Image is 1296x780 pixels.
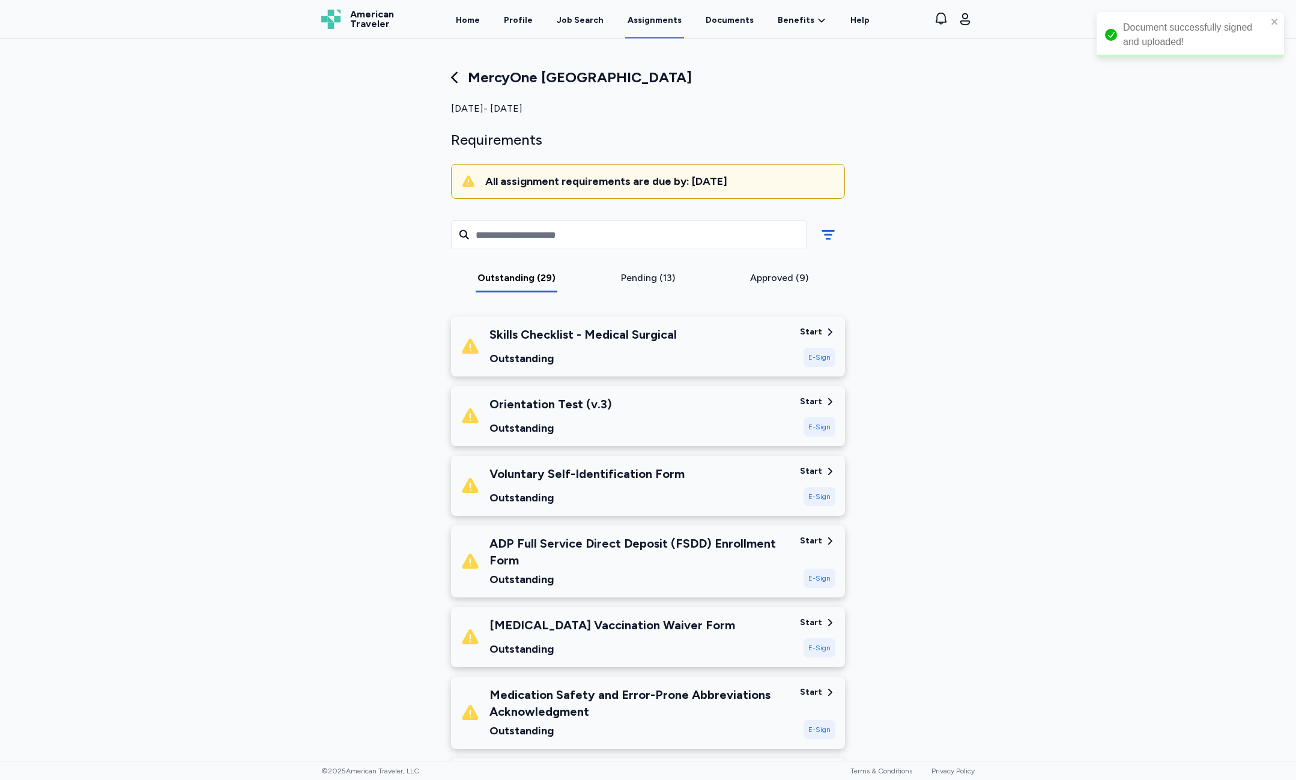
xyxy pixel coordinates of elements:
[804,487,835,506] div: E-Sign
[350,10,394,29] span: American Traveler
[489,535,790,569] div: ADP Full Service Direct Deposit (FSDD) Enrollment Form
[489,641,735,658] div: Outstanding
[804,720,835,739] div: E-Sign
[321,766,419,776] span: © 2025 American Traveler, LLC
[850,767,912,775] a: Terms & Conditions
[456,271,578,285] div: Outstanding (29)
[451,101,845,116] div: [DATE] - [DATE]
[1123,20,1267,49] div: Document successfully signed and uploaded!
[778,14,814,26] span: Benefits
[800,617,822,629] div: Start
[1271,17,1279,26] button: close
[451,130,845,150] div: Requirements
[800,396,822,408] div: Start
[931,767,975,775] a: Privacy Policy
[489,465,685,482] div: Voluntary Self-Identification Form
[800,535,822,547] div: Start
[321,10,341,29] img: Logo
[489,396,612,413] div: Orientation Test (v.3)
[804,638,835,658] div: E-Sign
[557,14,604,26] div: Job Search
[489,617,735,633] div: [MEDICAL_DATA] Vaccination Waiver Form
[489,686,790,720] div: Medication Safety and Error-Prone Abbreviations Acknowledgment
[451,68,845,87] div: MercyOne [GEOGRAPHIC_DATA]
[804,348,835,367] div: E-Sign
[485,174,835,189] div: All assignment requirements are due by: [DATE]
[489,350,677,367] div: Outstanding
[489,722,790,739] div: Outstanding
[800,465,822,477] div: Start
[587,271,709,285] div: Pending (13)
[489,489,685,506] div: Outstanding
[718,271,840,285] div: Approved (9)
[489,420,612,437] div: Outstanding
[489,571,790,588] div: Outstanding
[800,326,822,338] div: Start
[804,417,835,437] div: E-Sign
[800,686,822,698] div: Start
[778,14,826,26] a: Benefits
[625,1,684,38] a: Assignments
[804,569,835,588] div: E-Sign
[489,326,677,343] div: Skills Checklist - Medical Surgical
